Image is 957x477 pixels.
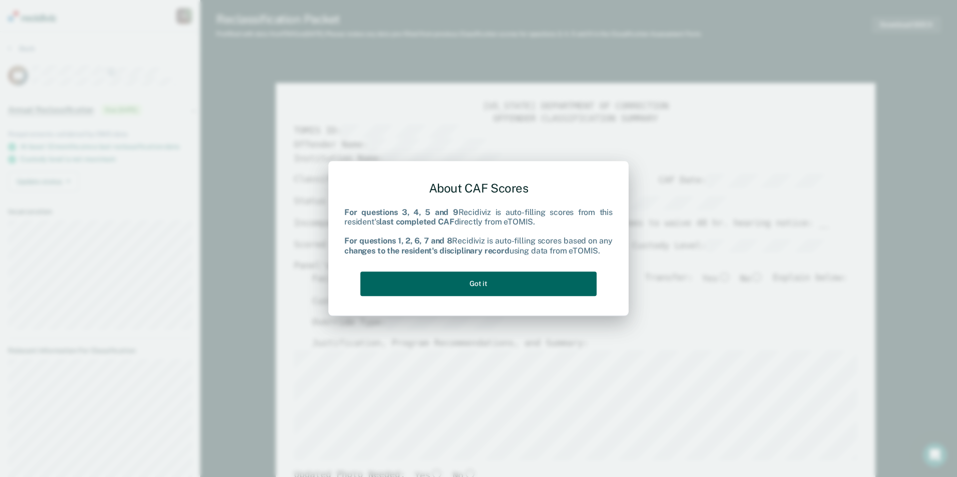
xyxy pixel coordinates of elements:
b: last completed CAF [379,217,454,226]
b: For questions 3, 4, 5 and 9 [344,207,458,217]
b: For questions 1, 2, 6, 7 and 8 [344,236,452,246]
div: Recidiviz is auto-filling scores from this resident's directly from eTOMIS. Recidiviz is auto-fil... [344,207,613,255]
button: Got it [360,271,597,296]
div: About CAF Scores [344,173,613,203]
b: changes to the resident's disciplinary record [344,246,510,255]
